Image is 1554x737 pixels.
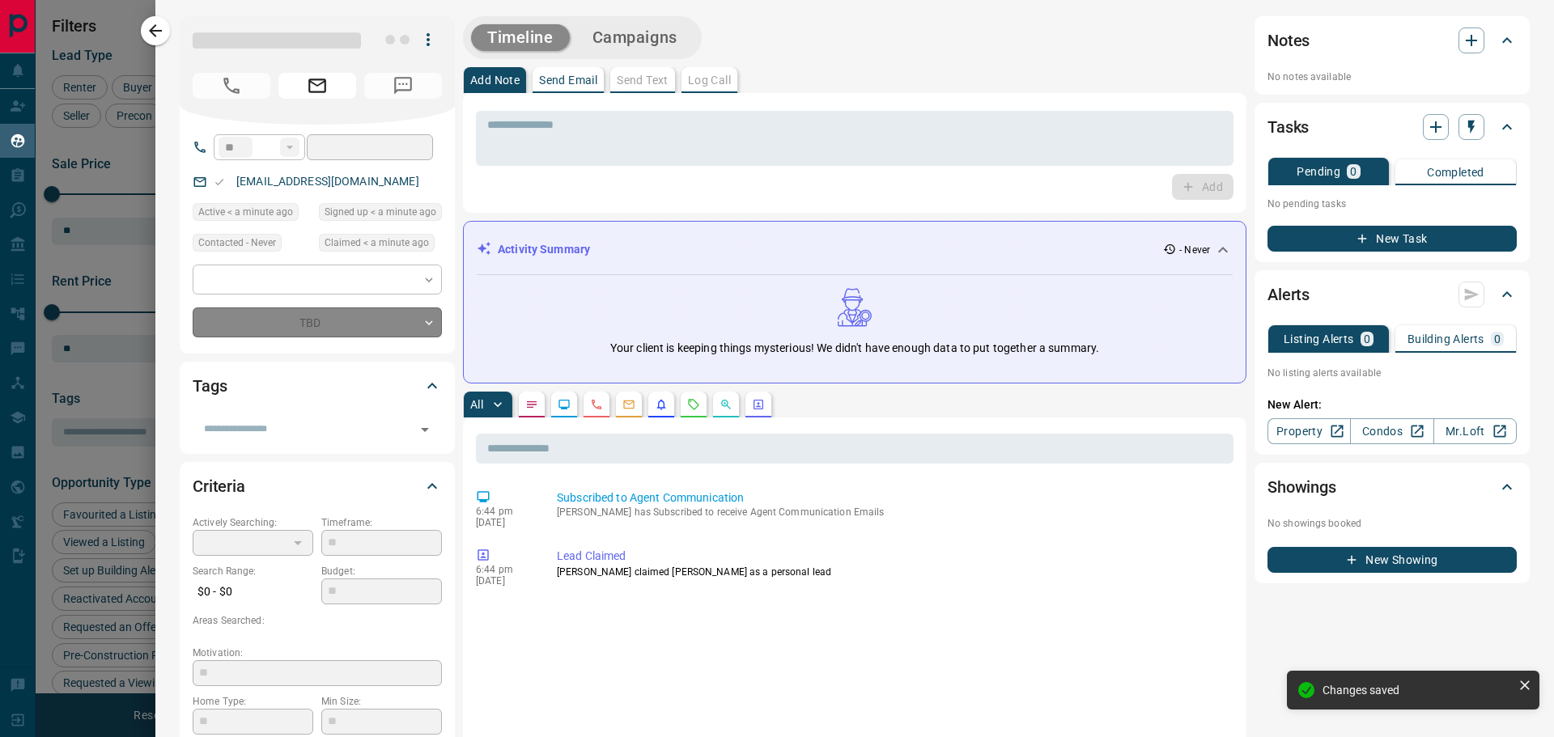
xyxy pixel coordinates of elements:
p: Your client is keeping things mysterious! We didn't have enough data to put together a summary. [610,340,1099,357]
span: No Number [193,73,270,99]
button: New Task [1267,226,1517,252]
p: Listing Alerts [1284,333,1354,345]
h2: Tasks [1267,114,1309,140]
p: Activity Summary [498,241,590,258]
p: Building Alerts [1408,333,1484,345]
div: Changes saved [1323,684,1512,697]
div: Activity Summary- Never [477,235,1233,265]
div: Alerts [1267,275,1517,314]
svg: Emails [622,398,635,411]
p: No listing alerts available [1267,366,1517,380]
p: Motivation: [193,646,442,660]
p: 6:44 pm [476,564,533,575]
p: [PERSON_NAME] has Subscribed to receive Agent Communication Emails [557,506,1227,518]
span: Claimed < a minute ago [325,235,429,251]
svg: Email Valid [214,176,225,188]
button: New Showing [1267,547,1517,573]
button: Campaigns [576,24,694,51]
a: [EMAIL_ADDRESS][DOMAIN_NAME] [236,175,419,188]
svg: Agent Actions [752,398,765,411]
p: 0 [1350,166,1357,177]
a: Condos [1350,418,1433,444]
p: Subscribed to Agent Communication [557,489,1227,506]
p: New Alert: [1267,396,1517,413]
p: [DATE] [476,517,533,528]
div: TBD [193,307,442,337]
a: Mr.Loft [1433,418,1517,444]
svg: Requests [687,398,700,411]
div: Wed Oct 15 2025 [319,234,442,256]
p: Min Size: [321,694,442,709]
h2: Notes [1267,28,1310,53]
p: 6:44 pm [476,506,533,517]
svg: Lead Browsing Activity [558,398,571,411]
p: Areas Searched: [193,613,442,628]
p: $0 - $0 [193,578,313,605]
p: Timeframe: [321,515,442,530]
p: No pending tasks [1267,192,1517,216]
h2: Tags [193,373,227,399]
h2: Criteria [193,473,245,499]
p: Search Range: [193,564,313,578]
p: Pending [1297,166,1340,177]
svg: Opportunities [720,398,732,411]
p: Budget: [321,564,442,578]
h2: Showings [1267,474,1336,500]
p: - Never [1179,243,1210,257]
p: 0 [1494,333,1501,345]
div: Showings [1267,468,1517,506]
button: Timeline [471,24,570,51]
h2: Alerts [1267,282,1310,307]
div: Tags [193,366,442,405]
div: Notes [1267,21,1517,60]
div: Wed Oct 15 2025 [193,203,311,226]
p: Add Note [470,74,520,86]
p: Send Email [539,74,597,86]
span: Signed up < a minute ago [325,204,436,220]
p: [DATE] [476,575,533,587]
p: 0 [1364,333,1370,345]
p: All [470,399,483,410]
p: Home Type: [193,694,313,709]
span: Email [278,73,356,99]
svg: Calls [590,398,603,411]
p: No notes available [1267,70,1517,84]
div: Criteria [193,467,442,506]
span: Active < a minute ago [198,204,293,220]
p: Completed [1427,167,1484,178]
p: Lead Claimed [557,548,1227,565]
p: [PERSON_NAME] claimed [PERSON_NAME] as a personal lead [557,565,1227,579]
p: Actively Searching: [193,515,313,530]
span: No Number [364,73,442,99]
button: Open [414,418,436,441]
svg: Notes [525,398,538,411]
svg: Listing Alerts [655,398,668,411]
div: Tasks [1267,108,1517,146]
span: Contacted - Never [198,235,276,251]
a: Property [1267,418,1351,444]
p: No showings booked [1267,516,1517,531]
div: Wed Oct 15 2025 [319,203,442,226]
